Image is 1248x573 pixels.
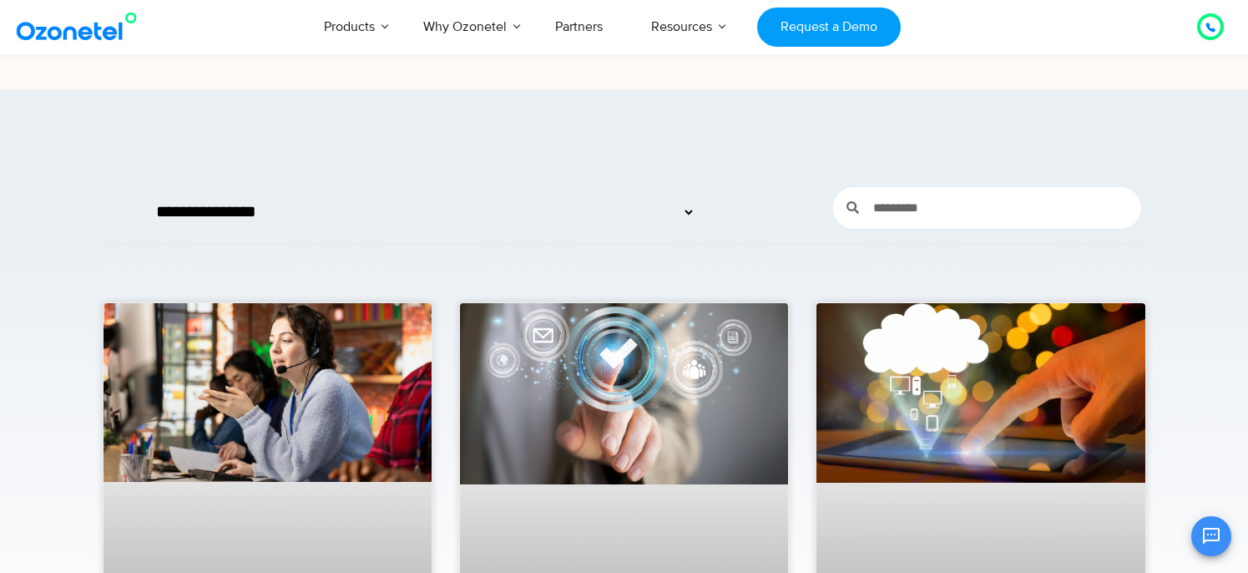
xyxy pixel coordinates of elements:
a: Request a Demo [757,8,900,47]
button: Open chat [1191,516,1231,556]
